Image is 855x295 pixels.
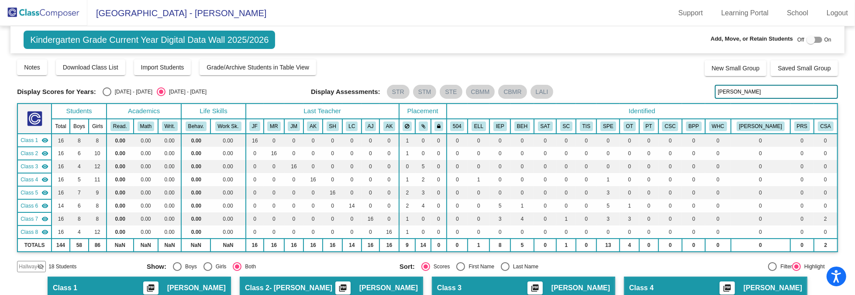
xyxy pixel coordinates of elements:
td: 0.00 [210,173,245,186]
td: 0 [323,147,342,160]
button: JM [288,121,300,131]
td: 0 [682,147,705,160]
button: AK [383,121,396,131]
button: Notes [17,59,47,75]
td: 0 [490,186,510,199]
td: 0 [264,186,284,199]
td: 0 [431,147,446,160]
td: 0 [362,147,380,160]
td: 0 [658,186,683,199]
button: Import Students [134,59,191,75]
th: Janna Myers [284,119,303,134]
td: 16 [52,147,70,160]
td: 0 [379,147,399,160]
td: 0 [323,160,342,173]
button: PRS [794,121,810,131]
td: 0 [431,134,446,147]
mat-icon: visibility [41,189,48,196]
td: 0.00 [210,147,245,160]
td: 0 [510,173,534,186]
td: 0 [303,186,323,199]
button: Download Class List [56,59,125,75]
td: 0 [379,186,399,199]
th: Keep with students [415,119,431,134]
td: 0 [447,134,468,147]
td: 0 [342,147,361,160]
td: 0 [490,147,510,160]
td: 0 [682,186,705,199]
td: 0.00 [134,134,158,147]
td: 0 [362,173,380,186]
td: 0 [658,173,683,186]
th: Girls [89,119,107,134]
span: Display Scores for Years: [17,88,96,96]
td: 0 [490,173,510,186]
th: Speech services [596,119,620,134]
th: Last Teacher [246,104,399,119]
button: 504 [450,121,464,131]
td: 0 [303,134,323,147]
button: CSA [818,121,834,131]
td: 5 [70,173,89,186]
td: 0 [399,160,415,173]
td: 0 [790,134,814,147]
td: 0 [658,147,683,160]
td: 0 [246,160,264,173]
td: 6 [70,199,89,212]
td: 0.00 [181,173,210,186]
td: 10 [89,147,107,160]
td: 0 [415,147,431,160]
th: Referred to SAT [534,119,556,134]
td: 0 [790,173,814,186]
td: 0.00 [181,160,210,173]
td: 0 [264,134,284,147]
td: 0 [510,160,534,173]
span: [GEOGRAPHIC_DATA] - [PERSON_NAME] [87,6,266,20]
button: Print Students Details [143,281,159,295]
td: 0 [510,147,534,160]
td: 0 [731,147,790,160]
td: 0 [447,160,468,173]
th: 504 Plan [447,119,468,134]
th: Jackie Fodor [246,119,264,134]
th: Life Skills [181,104,245,119]
button: ELL [472,121,486,131]
mat-chip: STR [387,85,410,99]
td: 0 [447,147,468,160]
span: Saved Small Group [778,65,831,72]
td: 1 [596,173,620,186]
td: 1 [399,134,415,147]
td: 0 [415,134,431,147]
td: 0 [431,186,446,199]
td: 0 [284,173,303,186]
td: 16 [246,134,264,147]
span: Kindergarten Grade Current Year Digital Data Wall 2025/2026 [24,31,275,49]
td: 0 [731,186,790,199]
td: 0 [620,160,639,173]
td: 11 [89,173,107,186]
td: 0 [556,173,576,186]
button: MR [267,121,280,131]
td: 0 [620,147,639,160]
th: Backpack Program [682,119,705,134]
button: BEH [514,121,530,131]
span: Download Class List [63,64,118,71]
button: LC [346,121,358,131]
td: 0 [556,160,576,173]
td: 7 [70,186,89,199]
mat-chip: STE [440,85,462,99]
span: Import Students [141,64,184,71]
td: 0.00 [210,160,245,173]
td: Sarah Howells - No Class Name [17,186,52,199]
button: Print Students Details [335,281,351,295]
button: Grade/Archive Students in Table View [200,59,316,75]
button: Writ. [162,121,178,131]
mat-chip: LALI [531,85,554,99]
td: Janna Myers - No Class Name [17,160,52,173]
th: English Language Learner [468,119,490,134]
mat-chip: CBMM [466,85,495,99]
td: 0 [284,186,303,199]
td: 0.00 [158,134,182,147]
mat-icon: visibility [41,150,48,157]
td: 0 [246,186,264,199]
